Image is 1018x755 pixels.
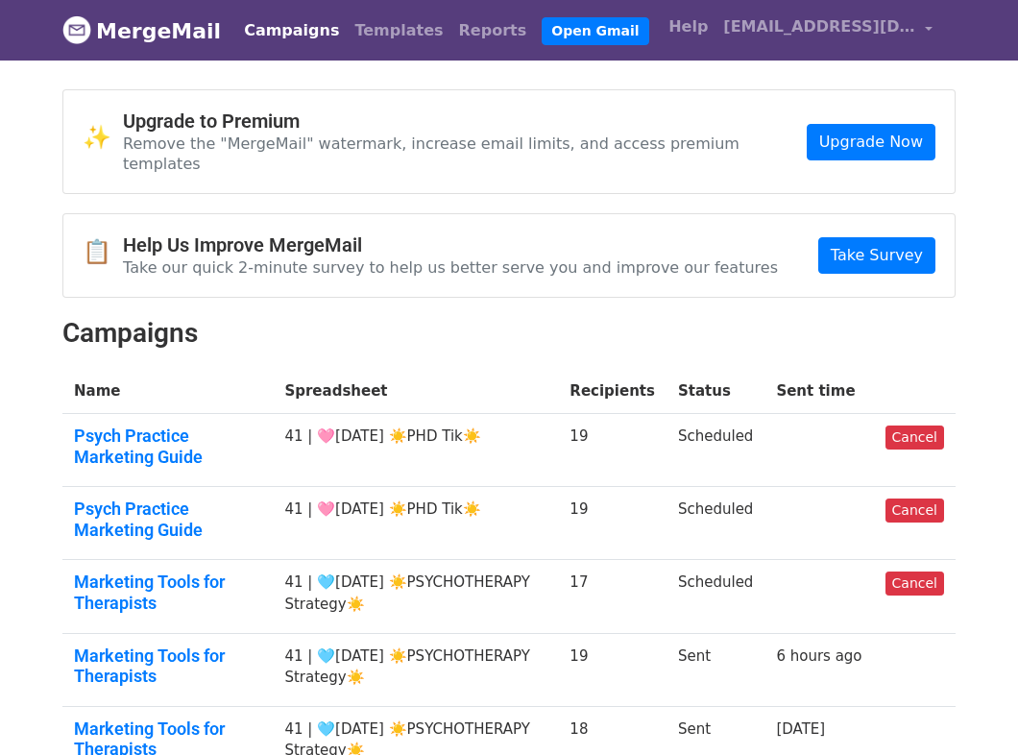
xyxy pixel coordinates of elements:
[123,233,778,256] h4: Help Us Improve MergeMail
[83,238,123,266] span: 📋
[62,317,956,350] h2: Campaigns
[273,560,558,633] td: 41 | 🩵[DATE] ☀️PSYCHOTHERAPY Strategy☀️
[667,414,764,487] td: Scheduled
[764,369,873,414] th: Sent time
[273,487,558,560] td: 41 | 🩷[DATE] ☀️PHD Tik☀️
[661,8,715,46] a: Help
[667,633,764,706] td: Sent
[123,134,807,174] p: Remove the "MergeMail" watermark, increase email limits, and access premium templates
[347,12,450,50] a: Templates
[885,572,944,596] a: Cancel
[558,560,667,633] td: 17
[667,487,764,560] td: Scheduled
[83,124,123,152] span: ✨
[667,560,764,633] td: Scheduled
[667,369,764,414] th: Status
[273,369,558,414] th: Spreadsheet
[776,720,825,738] a: [DATE]
[123,110,807,133] h4: Upgrade to Premium
[715,8,940,53] a: [EMAIL_ADDRESS][DOMAIN_NAME]
[885,499,944,523] a: Cancel
[62,369,273,414] th: Name
[62,11,221,51] a: MergeMail
[558,487,667,560] td: 19
[74,426,261,467] a: Psych Practice Marketing Guide
[273,633,558,706] td: 41 | 🩵[DATE] ☀️PSYCHOTHERAPY Strategy☀️
[74,645,261,687] a: Marketing Tools for Therapists
[74,499,261,540] a: Psych Practice Marketing Guide
[74,572,261,613] a: Marketing Tools for Therapists
[62,15,91,44] img: MergeMail logo
[558,414,667,487] td: 19
[776,647,861,665] a: 6 hours ago
[807,124,935,160] a: Upgrade Now
[451,12,535,50] a: Reports
[723,15,915,38] span: [EMAIL_ADDRESS][DOMAIN_NAME]
[818,237,935,274] a: Take Survey
[885,426,944,450] a: Cancel
[273,414,558,487] td: 41 | 🩷[DATE] ☀️PHD Tik☀️
[558,369,667,414] th: Recipients
[236,12,347,50] a: Campaigns
[542,17,648,45] a: Open Gmail
[558,633,667,706] td: 19
[123,257,778,278] p: Take our quick 2-minute survey to help us better serve you and improve our features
